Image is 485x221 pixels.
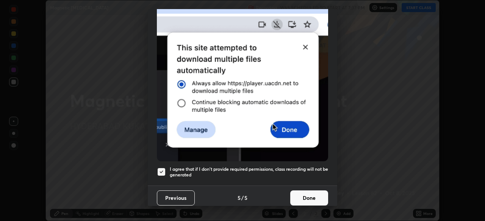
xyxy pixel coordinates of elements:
h4: / [241,194,244,202]
h4: 5 [244,194,247,202]
button: Previous [157,190,195,206]
h4: 5 [238,194,241,202]
h5: I agree that if I don't provide required permissions, class recording will not be generated [170,166,328,178]
button: Done [290,190,328,206]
